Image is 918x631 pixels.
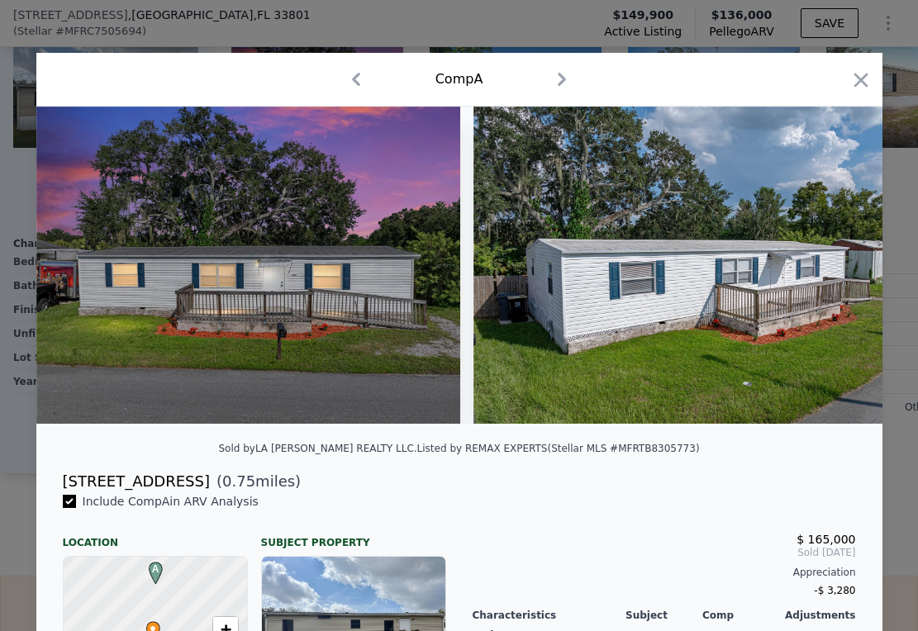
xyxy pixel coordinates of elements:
div: Subject [625,609,702,622]
div: Subject Property [261,523,446,549]
div: A [145,562,155,572]
div: Sold by LA [PERSON_NAME] REALTY LLC . [218,443,416,454]
div: • [142,621,152,631]
span: ( miles) [210,470,301,493]
img: Property Img [36,107,460,424]
span: Include Comp A in ARV Analysis [76,495,265,508]
img: Property Img [473,107,897,424]
span: Sold [DATE] [473,546,856,559]
span: $ 165,000 [797,533,855,546]
div: [STREET_ADDRESS] [63,470,210,493]
span: 0.75 [222,472,255,490]
div: Comp [702,609,779,622]
div: Appreciation [473,566,856,579]
div: Listed by REMAX EXPERTS (Stellar MLS #MFRTB8305773) [417,443,700,454]
span: A [145,562,167,576]
div: Characteristics [473,609,626,622]
div: Comp A [435,69,483,89]
span: -$ 3,280 [814,585,855,596]
div: Location [63,523,248,549]
div: Adjustments [779,609,856,622]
